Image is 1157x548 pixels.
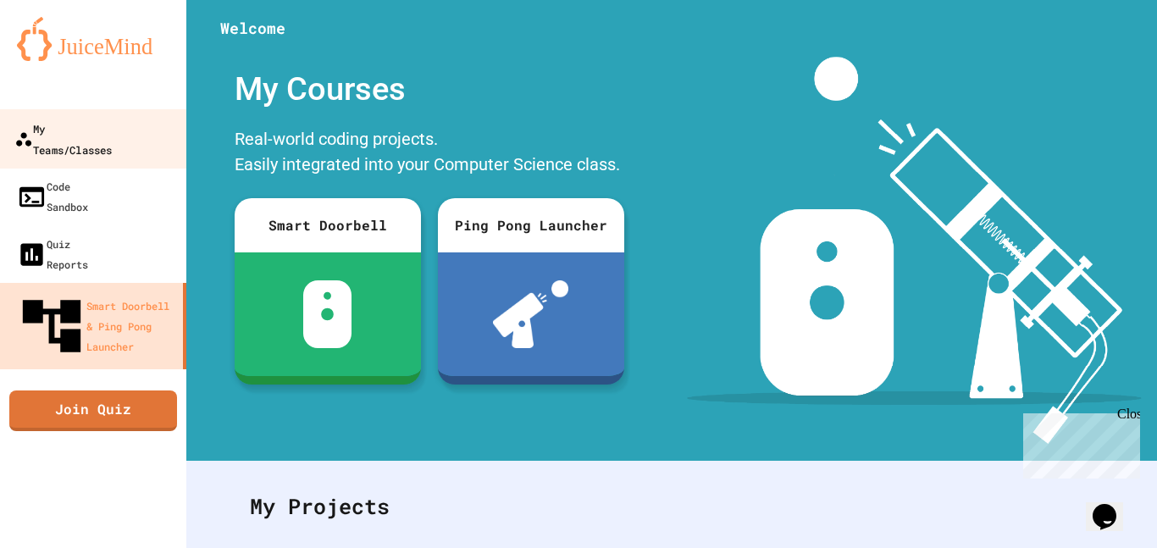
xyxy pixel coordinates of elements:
div: Chat with us now!Close [7,7,117,108]
div: Quiz Reports [17,234,88,274]
div: Code Sandbox [17,176,88,217]
img: sdb-white.svg [303,280,352,348]
div: My Projects [233,473,1110,540]
div: Smart Doorbell [235,198,421,252]
div: Smart Doorbell & Ping Pong Launcher [17,291,176,361]
div: Ping Pong Launcher [438,198,624,252]
img: logo-orange.svg [17,17,169,61]
div: Real-world coding projects. Easily integrated into your Computer Science class. [226,122,633,185]
img: banner-image-my-projects.png [687,57,1141,444]
img: ppl-with-ball.png [493,280,568,348]
iframe: chat widget [1086,480,1140,531]
a: Join Quiz [9,390,177,431]
div: My Teams/Classes [14,118,112,159]
iframe: chat widget [1016,407,1140,479]
div: My Courses [226,57,633,122]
